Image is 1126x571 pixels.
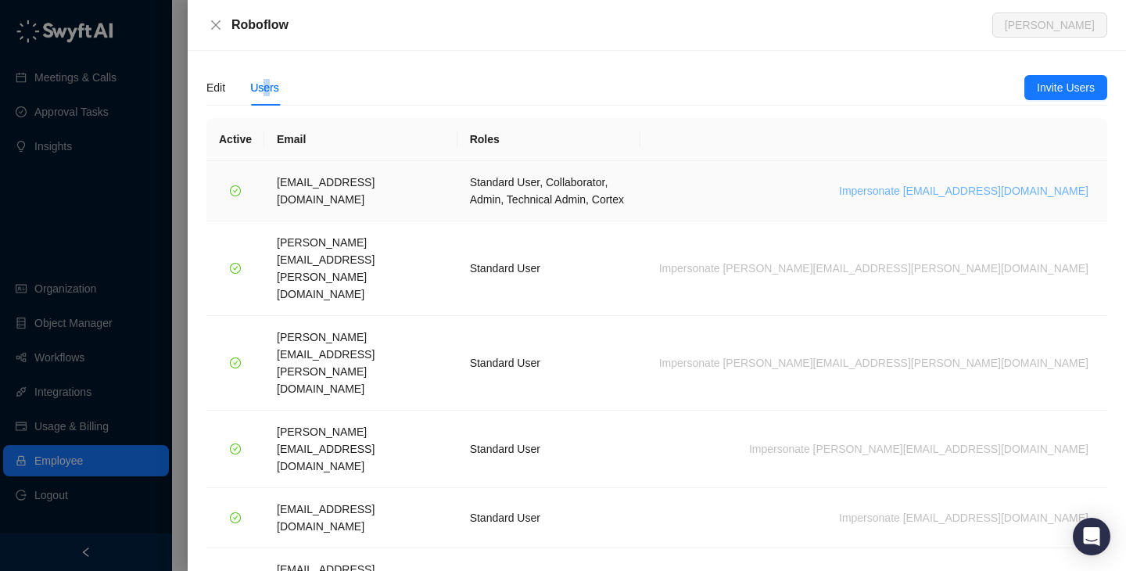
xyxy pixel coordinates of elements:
span: [EMAIL_ADDRESS][DOMAIN_NAME] [277,176,375,206]
button: Close [206,16,225,34]
button: [PERSON_NAME] [992,13,1107,38]
span: check-circle [230,444,241,454]
th: Active [206,118,264,161]
span: Impersonate [EMAIL_ADDRESS][DOMAIN_NAME] [839,182,1088,199]
th: Roles [457,118,640,161]
span: [PERSON_NAME][EMAIL_ADDRESS][DOMAIN_NAME] [277,426,375,472]
button: Invite Users [1024,75,1107,100]
span: [PERSON_NAME][EMAIL_ADDRESS][PERSON_NAME][DOMAIN_NAME] [277,236,375,300]
td: Standard User [457,411,640,488]
td: Standard User [457,488,640,548]
div: Edit [206,79,225,96]
span: check-circle [230,357,241,368]
th: Email [264,118,457,161]
button: Impersonate [PERSON_NAME][EMAIL_ADDRESS][DOMAIN_NAME] [743,440,1095,458]
span: [EMAIL_ADDRESS][DOMAIN_NAME] [277,503,375,533]
span: [PERSON_NAME][EMAIL_ADDRESS][PERSON_NAME][DOMAIN_NAME] [277,331,375,395]
div: Roboflow [231,16,992,34]
span: check-circle [230,512,241,523]
button: Impersonate [EMAIL_ADDRESS][DOMAIN_NAME] [833,508,1095,527]
span: check-circle [230,185,241,196]
button: Impersonate [PERSON_NAME][EMAIL_ADDRESS][PERSON_NAME][DOMAIN_NAME] [653,354,1095,372]
td: Standard User [457,221,640,316]
div: Open Intercom Messenger [1073,518,1110,555]
td: Standard User, Collaborator, Admin, Technical Admin, Cortex [457,161,640,221]
div: Users [250,79,279,96]
button: Impersonate [EMAIL_ADDRESS][DOMAIN_NAME] [833,181,1095,200]
td: Standard User [457,316,640,411]
span: close [210,19,222,31]
span: Invite Users [1037,79,1095,96]
button: Impersonate [PERSON_NAME][EMAIL_ADDRESS][PERSON_NAME][DOMAIN_NAME] [653,259,1095,278]
span: check-circle [230,263,241,274]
